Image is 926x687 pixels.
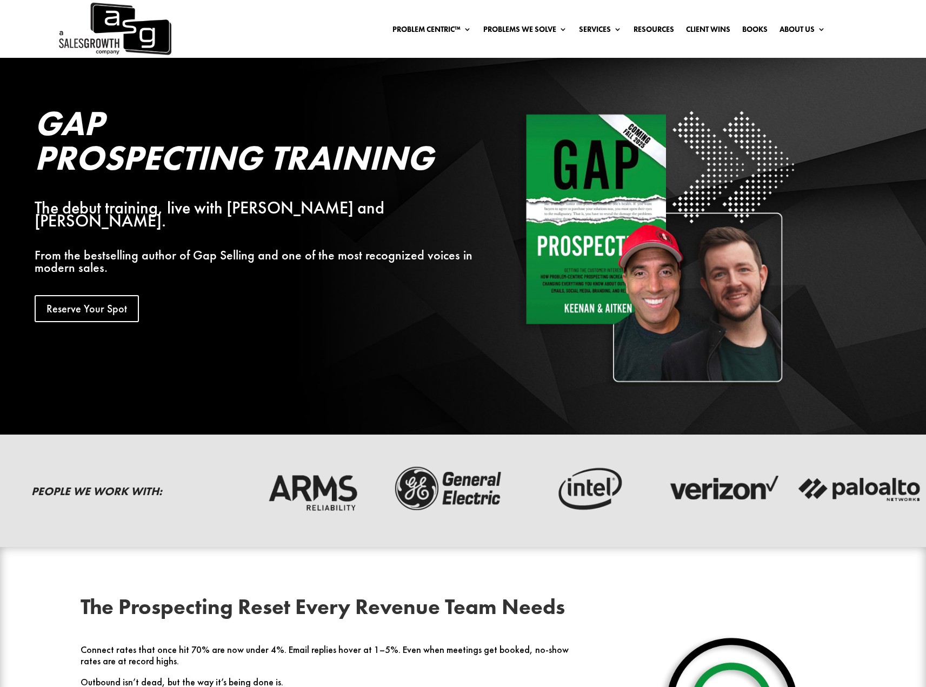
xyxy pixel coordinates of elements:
a: Problem Centric™ [392,25,471,37]
img: intel-logo-dark [523,464,649,514]
a: About Us [780,25,825,37]
img: Square White - Shadow [518,106,799,386]
img: palato-networks-logo-dark [797,464,923,514]
p: Connect rates that once hit 70% are now under 4%. Email replies hover at 1–5%. Even when meetings... [81,644,576,677]
p: From the bestselling author of Gap Selling and one of the most recognized voices in modern sales. [35,249,477,275]
a: Resources [634,25,674,37]
img: arms-reliability-logo-dark [250,464,376,514]
h2: Gap Prospecting Training [35,106,477,181]
a: Services [579,25,622,37]
img: ge-logo-dark [387,464,512,514]
div: The debut training, live with [PERSON_NAME] and [PERSON_NAME]. [35,202,477,228]
a: Problems We Solve [483,25,567,37]
img: verizon-logo-dark [660,464,786,514]
a: Client Wins [686,25,730,37]
a: Books [742,25,768,37]
h2: The Prospecting Reset Every Revenue Team Needs [81,596,576,623]
a: Reserve Your Spot [35,295,139,322]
